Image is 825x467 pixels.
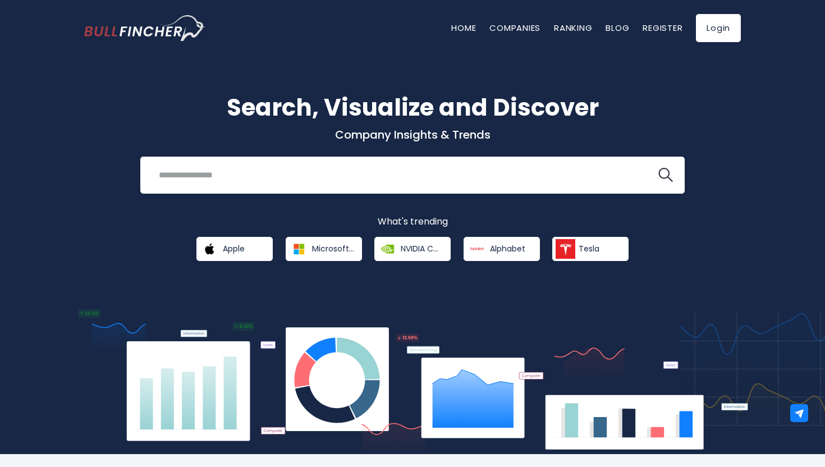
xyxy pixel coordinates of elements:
p: What's trending [84,216,741,228]
p: Company Insights & Trends [84,127,741,142]
a: Alphabet [464,237,540,261]
a: Register [643,22,682,34]
a: Blog [606,22,629,34]
img: search icon [658,168,673,182]
a: Login [696,14,741,42]
a: Go to homepage [84,15,205,41]
a: Microsoft Corporation [286,237,362,261]
a: Apple [196,237,273,261]
a: Companies [489,22,540,34]
a: Home [451,22,476,34]
a: Tesla [552,237,629,261]
span: Microsoft Corporation [312,244,354,254]
span: Alphabet [490,244,525,254]
a: Ranking [554,22,592,34]
img: Bullfincher logo [84,15,205,41]
span: NVIDIA Corporation [401,244,443,254]
a: NVIDIA Corporation [374,237,451,261]
span: Apple [223,244,245,254]
span: Tesla [579,244,599,254]
h1: Search, Visualize and Discover [84,90,741,125]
